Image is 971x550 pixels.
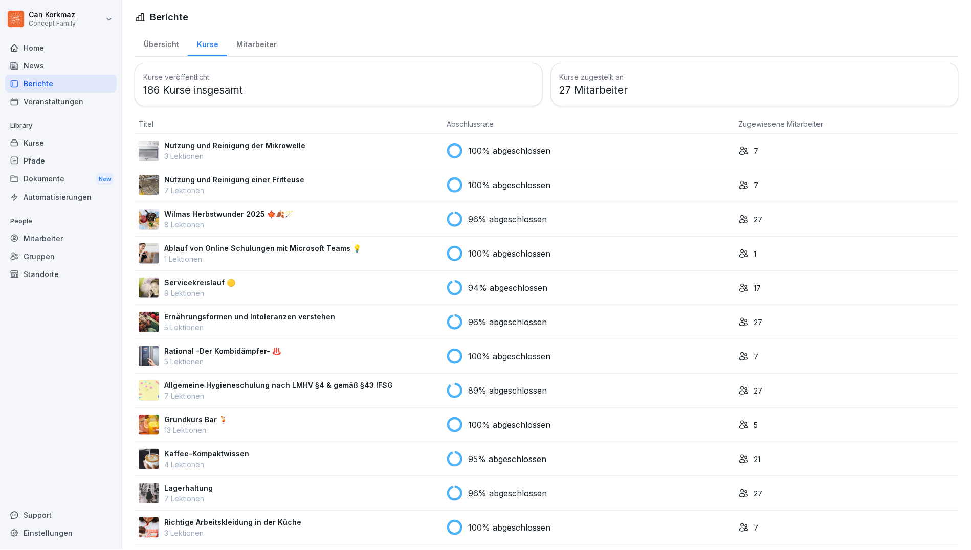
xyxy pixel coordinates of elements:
p: 100% abgeschlossen [469,350,551,362]
p: 7 [754,180,759,191]
p: 7 [754,351,759,362]
p: 100% abgeschlossen [469,521,551,534]
p: 100% abgeschlossen [469,419,551,431]
p: Library [5,118,117,134]
a: Automatisierungen [5,188,117,206]
p: Lagerhaltung [164,483,213,493]
p: Nutzung und Reinigung einer Fritteuse [164,174,304,185]
p: 3 Lektionen [164,528,301,538]
p: People [5,213,117,230]
p: Grundkurs Bar 🍹 [164,414,228,425]
p: Can Korkmaz [29,11,76,19]
a: Standorte [5,265,117,283]
p: 95% abgeschlossen [469,453,547,465]
span: Titel [139,120,153,128]
p: Nutzung und Reinigung der Mikrowelle [164,140,305,151]
img: bdidfg6e4ofg5twq7n4gd52h.png [139,312,159,332]
img: h1lolpoaabqe534qsg7vh4f7.png [139,141,159,161]
th: Abschlussrate [443,114,735,134]
a: DokumenteNew [5,170,117,189]
p: Ablauf von Online Schulungen mit Microsoft Teams 💡 [164,243,361,254]
p: 96% abgeschlossen [469,213,547,225]
p: Kaffee-Kompaktwissen [164,448,249,459]
div: Support [5,506,117,524]
div: Dokumente [5,170,117,189]
p: 94% abgeschlossen [469,282,548,294]
p: 100% abgeschlossen [469,247,551,260]
p: 7 Lektionen [164,493,213,504]
img: jidx2dt2kkv0mcr788z888xk.png [139,449,159,469]
p: Rational -Der Kombidämpfer- ♨️ [164,346,281,356]
p: Wilmas Herbstwunder 2025 🍁🍂🪄 [164,209,293,219]
a: Mitarbeiter [227,30,285,56]
a: Einstellungen [5,524,117,542]
p: 27 [754,317,763,328]
p: 7 [754,146,759,156]
p: Ernährungsformen und Intoleranzen verstehen [164,311,335,322]
img: v87k9k5isnb6jqloy4jwk1in.png [139,278,159,298]
p: 96% abgeschlossen [469,316,547,328]
p: 7 Lektionen [164,185,304,196]
p: 89% abgeschlossen [469,384,547,397]
a: Gruppen [5,247,117,265]
a: Pfade [5,152,117,170]
h3: Kurse veröffentlicht [143,72,534,82]
p: 5 Lektionen [164,322,335,333]
h3: Kurse zugestellt an [560,72,951,82]
a: Mitarbeiter [5,230,117,247]
p: 5 [754,420,758,430]
img: przilfagqu39ul8e09m81im9.png [139,346,159,366]
p: 7 [754,522,759,533]
a: Veranstaltungen [5,93,117,110]
p: 1 Lektionen [164,254,361,264]
p: 8 Lektionen [164,219,293,230]
img: b2msvuojt3s6egexuweix326.png [139,175,159,195]
a: News [5,57,117,75]
p: 9 Lektionen [164,288,235,299]
h1: Berichte [150,10,188,24]
p: 27 [754,385,763,396]
p: 100% abgeschlossen [469,179,551,191]
img: v746e0paqtf9obk4lsso3w1h.png [139,209,159,230]
div: New [96,173,114,185]
span: Zugewiesene Mitarbeiter [739,120,824,128]
p: 17 [754,283,761,293]
p: 186 Kurse insgesamt [143,82,534,98]
p: 3 Lektionen [164,151,305,162]
p: 100% abgeschlossen [469,145,551,157]
a: Übersicht [135,30,188,56]
a: Kurse [188,30,227,56]
img: v4csc243izno476fin1zpb11.png [139,483,159,503]
img: keporxd7e2fe1yz451s804y5.png [139,380,159,401]
p: Allgemeine Hygieneschulung nach LMHV §4 & gemäß §43 IFSG [164,380,393,391]
img: z1gxybulsott87c7gxmr5x83.png [139,517,159,538]
p: 27 [754,488,763,499]
a: Home [5,39,117,57]
img: e8eoks8cju23yjmx0b33vrq2.png [139,243,159,264]
p: 21 [754,454,761,465]
p: 5 Lektionen [164,356,281,367]
p: Servicekreislauf 🟡 [164,277,235,288]
p: 7 Lektionen [164,391,393,401]
a: Kurse [5,134,117,152]
p: 13 Lektionen [164,425,228,436]
img: jc1ievjb437pynzz13nfszya.png [139,415,159,435]
p: Richtige Arbeitskleidung in der Küche [164,517,301,528]
a: Berichte [5,75,117,93]
p: 1 [754,248,757,259]
p: Concept Family [29,20,76,27]
p: 27 [754,214,763,225]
